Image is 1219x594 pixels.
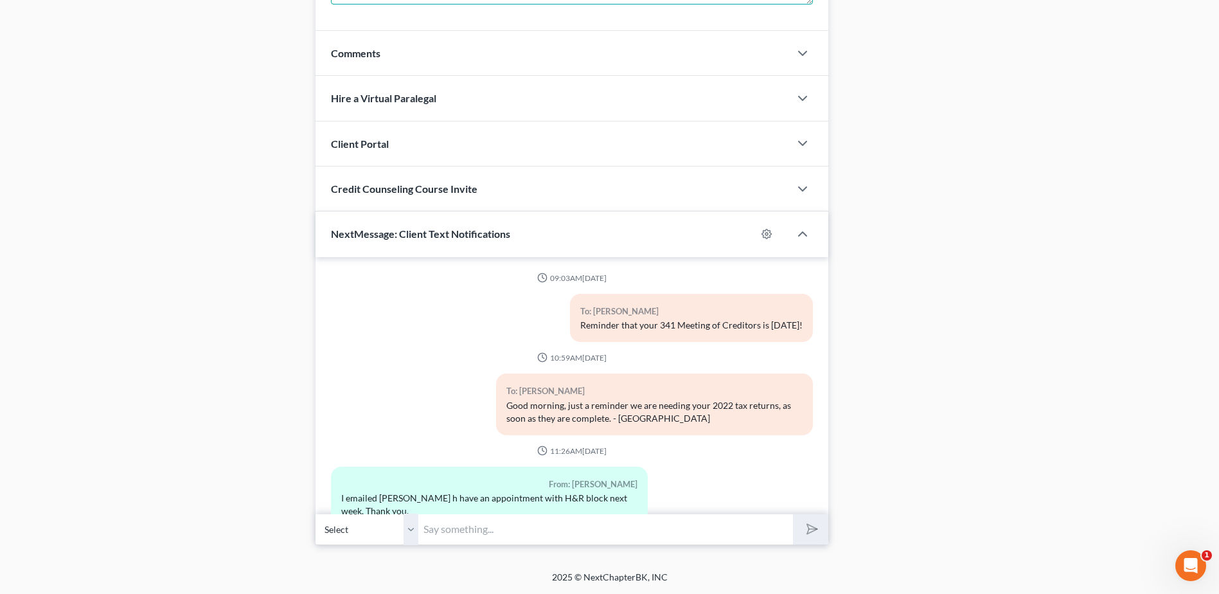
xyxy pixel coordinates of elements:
[418,514,793,545] input: Say something...
[331,352,813,363] div: 10:59AM[DATE]
[580,304,803,319] div: To: [PERSON_NAME]
[341,492,637,517] div: I emailed [PERSON_NAME] h have an appointment with H&R block next week. Thank you.
[580,319,803,332] div: Reminder that your 341 Meeting of Creditors is [DATE]!
[1175,550,1206,581] iframe: Intercom live chat
[331,273,813,283] div: 09:03AM[DATE]
[1202,550,1212,561] span: 1
[341,477,637,492] div: From: [PERSON_NAME]
[506,384,803,399] div: To: [PERSON_NAME]
[331,183,477,195] span: Credit Counseling Course Invite
[331,228,510,240] span: NextMessage: Client Text Notifications
[331,92,436,104] span: Hire a Virtual Paralegal
[331,138,389,150] span: Client Portal
[506,399,803,425] div: Good morning, just a reminder we are needing your 2022 tax returns, as soon as they are complete....
[244,571,976,594] div: 2025 © NextChapterBK, INC
[331,47,380,59] span: Comments
[331,446,813,456] div: 11:26AM[DATE]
